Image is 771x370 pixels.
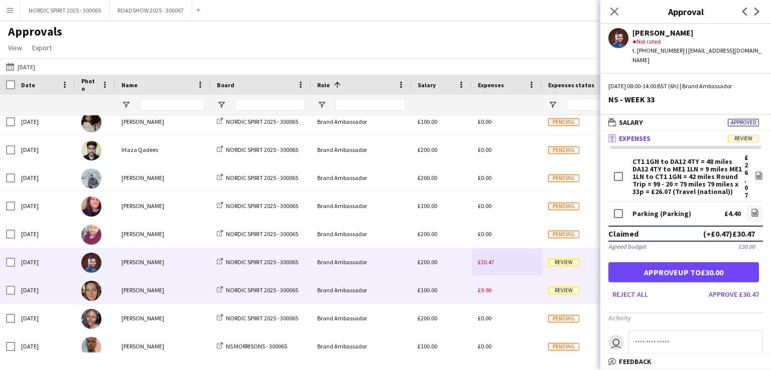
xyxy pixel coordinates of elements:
[217,174,298,181] a: NORDIC SPIRIT 2025 - 300065
[311,108,412,135] div: Brand Ambassador
[418,258,437,266] span: £200.00
[81,168,101,189] img: Zeeshan Haider
[548,315,579,322] span: Pending
[115,276,211,304] div: [PERSON_NAME]
[226,314,298,322] span: NORDIC SPIRIT 2025 - 300065
[217,202,298,210] a: NORDIC SPIRIT 2025 - 300065
[226,258,298,266] span: NORDIC SPIRIT 2025 - 300065
[608,243,646,250] div: Agreed budget
[115,332,211,360] div: [PERSON_NAME]
[81,309,101,329] img: Olamide Balogun
[478,286,491,294] span: £9.90
[418,146,437,153] span: £200.00
[608,229,638,239] div: Claimed
[217,342,287,350] a: NS MORRISONS - 300065
[226,342,287,350] span: NS MORRISONS - 300065
[418,342,437,350] span: £100.00
[608,262,759,282] button: Approveup to£30.00
[608,286,652,302] button: Reject all
[15,164,75,192] div: [DATE]
[600,115,771,130] mat-expansion-panel-header: SalaryApproved
[81,197,101,217] img: mina dilella
[418,118,437,125] span: £100.00
[632,46,763,64] div: t. [PHONE_NUMBER] | [EMAIL_ADDRESS][DOMAIN_NAME]
[335,99,406,111] input: Role Filter Input
[32,43,52,52] span: Export
[418,230,437,238] span: £200.00
[548,100,557,109] button: Open Filter Menu
[226,118,298,125] span: NORDIC SPIRIT 2025 - 300065
[15,276,75,304] div: [DATE]
[478,202,491,210] span: £0.00
[217,146,298,153] a: NORDIC SPIRIT 2025 - 300065
[115,248,211,276] div: [PERSON_NAME]
[15,192,75,220] div: [DATE]
[478,174,491,181] span: £0.00
[217,286,298,294] a: NORDIC SPIRIT 2025 - 300065
[311,276,412,304] div: Brand Ambassador
[728,135,759,142] span: Review
[317,81,330,89] span: Role
[418,314,437,322] span: £200.00
[478,342,491,350] span: £0.00
[608,82,763,91] div: [DATE] 08:00-14:00 BST (6h) | Brand Ambassador
[619,357,652,366] span: Feedback
[600,5,771,18] h3: Approval
[632,28,763,37] div: [PERSON_NAME]
[121,100,131,109] button: Open Filter Menu
[4,41,26,54] a: View
[81,281,101,301] img: Ashleigh Jemmett
[478,314,491,322] span: £0.00
[548,231,579,238] span: Pending
[705,286,763,302] button: Approve £30.47
[15,108,75,135] div: [DATE]
[115,220,211,248] div: [PERSON_NAME]
[15,304,75,332] div: [DATE]
[81,225,101,245] img: Aivaras Sestokas
[28,41,56,54] a: Export
[311,136,412,163] div: Brand Ambassador
[744,154,749,199] div: £26.07
[738,243,755,250] div: £30.00
[608,313,763,322] h3: Activity
[632,158,744,196] div: CT1 1GN to DA12 4TY = 48 miles DA12 4TY to ME1 1LN = 9 miles ME1 1LN to CT1 1GN = 42 miles Round ...
[311,220,412,248] div: Brand Ambassador
[217,314,298,322] a: NORDIC SPIRIT 2025 - 300065
[226,230,298,238] span: NORDIC SPIRIT 2025 - 300065
[115,164,211,192] div: [PERSON_NAME]
[217,100,226,109] button: Open Filter Menu
[418,286,437,294] span: £100.00
[600,131,771,146] mat-expansion-panel-header: ExpensesReview
[81,337,101,357] img: Toheeb oladimeji
[418,81,436,89] span: Salary
[478,146,491,153] span: £0.00
[311,304,412,332] div: Brand Ambassador
[81,112,101,132] img: Paula Avantaggiato
[608,95,763,104] div: NS - WEEK 33
[115,192,211,220] div: [PERSON_NAME]
[311,164,412,192] div: Brand Ambassador
[418,202,437,210] span: £100.00
[703,229,755,239] div: (+£0.47) £30.47
[311,192,412,220] div: Brand Ambassador
[311,248,412,276] div: Brand Ambassador
[15,332,75,360] div: [DATE]
[548,118,579,126] span: Pending
[311,332,412,360] div: Brand Ambassador
[115,136,211,163] div: Irtaza Qadees
[724,210,741,218] div: £4.40
[81,253,101,273] img: Babatunde Ogundele
[548,343,579,350] span: Pending
[478,230,491,238] span: £0.00
[217,81,234,89] span: Board
[600,354,771,369] mat-expansion-panel-header: Feedback
[4,61,37,73] button: [DATE]
[566,99,606,111] input: Expenses status Filter Input
[8,43,22,52] span: View
[548,259,579,266] span: Review
[619,134,651,143] span: Expenses
[121,81,138,89] span: Name
[548,81,594,89] span: Expenses status
[115,304,211,332] div: [PERSON_NAME]
[548,174,579,182] span: Pending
